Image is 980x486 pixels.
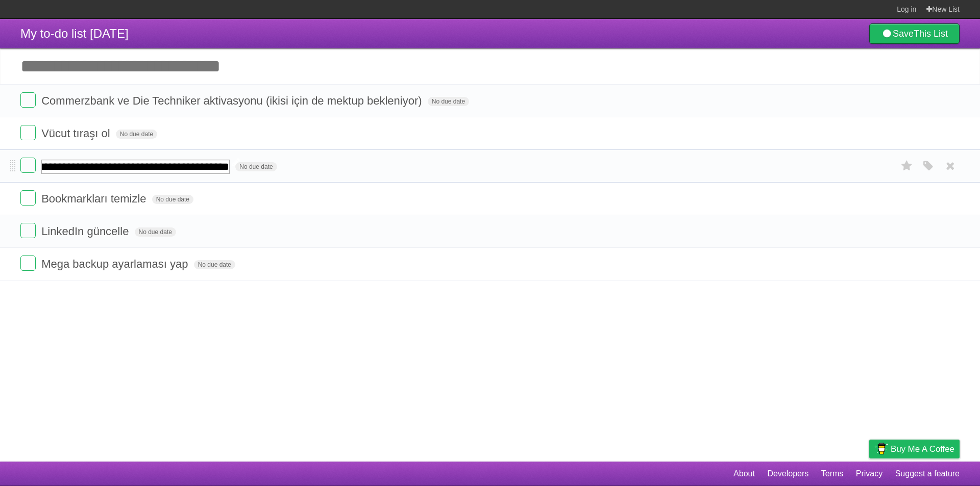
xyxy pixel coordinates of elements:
label: Star task [897,255,917,272]
label: Star task [897,92,917,109]
b: This List [914,29,948,39]
a: Terms [821,464,844,483]
label: Done [20,158,36,173]
span: No due date [194,260,235,269]
a: Suggest a feature [895,464,960,483]
a: Buy me a coffee [869,440,960,458]
span: No due date [135,227,176,237]
a: Developers [767,464,808,483]
label: Done [20,255,36,271]
span: My to-do list [DATE] [20,27,129,40]
label: Star task [897,190,917,207]
label: Done [20,125,36,140]
a: Privacy [856,464,883,483]
label: Done [20,223,36,238]
span: LinkedIn güncelle [41,225,131,238]
span: Vücut tıraşı ol [41,127,113,140]
span: Mega backup ayarlaması yap [41,258,190,270]
span: Bookmarkları temizle [41,192,149,205]
span: No due date [116,130,157,139]
span: No due date [235,162,277,171]
span: No due date [152,195,193,204]
label: Star task [897,125,917,142]
label: Star task [897,158,917,174]
a: About [733,464,755,483]
label: Star task [897,223,917,240]
label: Done [20,190,36,206]
label: Done [20,92,36,108]
a: SaveThis List [869,23,960,44]
span: Buy me a coffee [891,440,954,458]
span: Commerzbank ve Die Techniker aktivasyonu (ikisi için de mektup bekleniyor) [41,94,424,107]
img: Buy me a coffee [874,440,888,457]
span: No due date [428,97,469,106]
